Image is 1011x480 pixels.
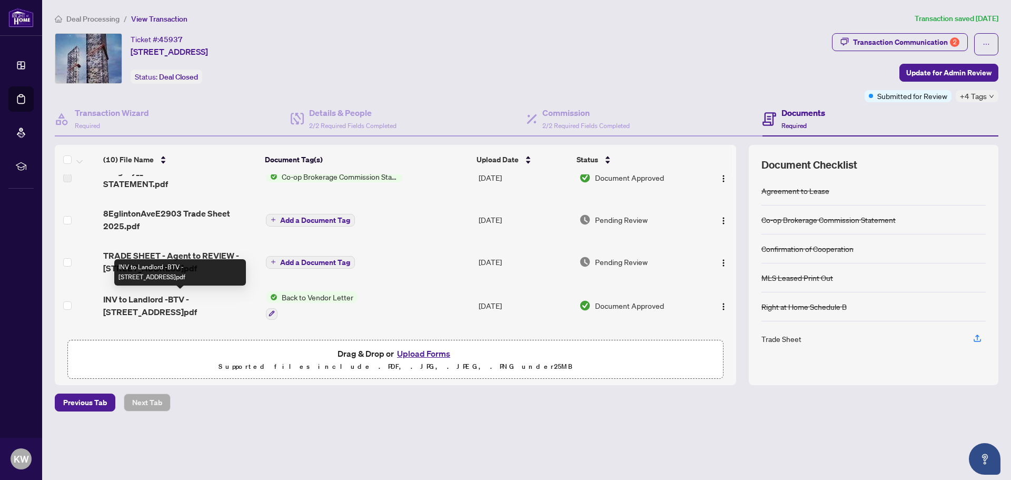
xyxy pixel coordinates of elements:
[761,272,833,283] div: MLS Leased Print Out
[719,302,728,311] img: Logo
[266,214,355,227] button: Add a Document Tag
[579,256,591,268] img: Document Status
[595,214,648,226] span: Pending Review
[55,15,62,23] span: home
[832,33,968,51] button: Transaction Communication2
[75,106,149,119] h4: Transaction Wizard
[266,255,355,269] button: Add a Document Tag
[266,291,277,303] img: Status Icon
[853,34,959,51] div: Transaction Communication
[579,172,591,183] img: Document Status
[579,300,591,311] img: Document Status
[103,165,257,190] span: Integrity__COMMISSION STATEMENT.pdf
[474,199,575,241] td: [DATE]
[474,156,575,199] td: [DATE]
[309,122,397,130] span: 2/2 Required Fields Completed
[761,214,896,226] div: Co-op Brokerage Commission Statement
[719,259,728,267] img: Logo
[761,243,854,254] div: Confirmation of Cooperation
[542,106,630,119] h4: Commission
[266,213,355,227] button: Add a Document Tag
[960,90,987,102] span: +4 Tags
[124,13,127,25] li: /
[114,259,246,286] div: INV to Landlord -BTV - [STREET_ADDRESS]pdf
[338,347,453,360] span: Drag & Drop or
[474,283,575,328] td: [DATE]
[595,256,648,268] span: Pending Review
[715,297,732,314] button: Logo
[899,64,998,82] button: Update for Admin Review
[159,72,198,82] span: Deal Closed
[983,41,990,48] span: ellipsis
[266,256,355,269] button: Add a Document Tag
[572,145,698,174] th: Status
[131,33,183,45] div: Ticket #:
[99,145,261,174] th: (10) File Name
[14,452,29,466] span: KW
[761,301,847,312] div: Right at Home Schedule B
[131,45,208,58] span: [STREET_ADDRESS]
[103,249,257,275] span: TRADE SHEET - Agent to REVIEW - [STREET_ADDRESS]pdf
[66,14,120,24] span: Deal Processing
[55,34,122,83] img: IMG-C12238962_1.jpg
[266,291,358,320] button: Status IconBack to Vendor Letter
[474,241,575,283] td: [DATE]
[715,169,732,186] button: Logo
[131,14,187,24] span: View Transaction
[266,171,402,182] button: Status IconCo-op Brokerage Commission Statement
[542,122,630,130] span: 2/2 Required Fields Completed
[579,214,591,226] img: Document Status
[159,35,183,44] span: 45937
[103,154,154,165] span: (10) File Name
[124,394,171,412] button: Next Tab
[781,122,807,130] span: Required
[131,70,202,84] div: Status:
[103,207,257,232] span: 8EglintonAveE2903 Trade Sheet 2025.pdf
[394,347,453,360] button: Upload Forms
[781,106,825,119] h4: Documents
[103,293,257,318] span: INV to Landlord -BTV - [STREET_ADDRESS]pdf
[950,37,959,47] div: 2
[477,154,519,165] span: Upload Date
[280,217,350,224] span: Add a Document Tag
[309,106,397,119] h4: Details & People
[761,333,801,345] div: Trade Sheet
[63,394,107,411] span: Previous Tab
[719,217,728,225] img: Logo
[906,64,992,81] span: Update for Admin Review
[68,340,723,379] span: Drag & Drop orUpload FormsSupported files include .PDF, .JPG, .JPEG, .PNG under25MB
[474,328,575,362] td: [DATE]
[877,90,947,102] span: Submitted for Review
[8,8,34,27] img: logo
[761,158,857,172] span: Document Checklist
[969,443,1000,475] button: Open asap
[74,360,717,373] p: Supported files include .PDF, .JPG, .JPEG, .PNG under 25 MB
[915,13,998,25] article: Transaction saved [DATE]
[595,172,664,183] span: Document Approved
[75,122,100,130] span: Required
[472,145,572,174] th: Upload Date
[266,171,277,182] img: Status Icon
[55,394,115,412] button: Previous Tab
[989,94,994,99] span: down
[719,174,728,183] img: Logo
[271,217,276,222] span: plus
[277,171,402,182] span: Co-op Brokerage Commission Statement
[595,300,664,311] span: Document Approved
[715,211,732,228] button: Logo
[577,154,598,165] span: Status
[277,291,358,303] span: Back to Vendor Letter
[280,259,350,266] span: Add a Document Tag
[715,253,732,270] button: Logo
[761,185,829,197] div: Agreement to Lease
[261,145,472,174] th: Document Tag(s)
[271,259,276,265] span: plus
